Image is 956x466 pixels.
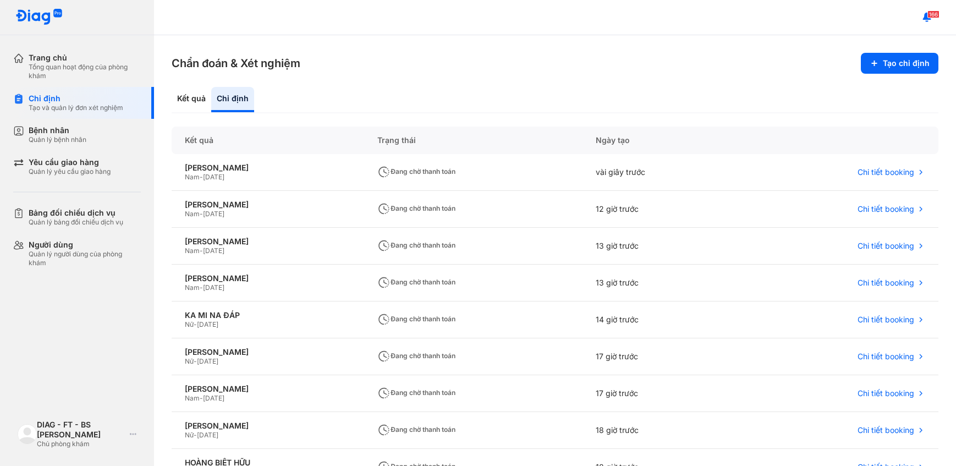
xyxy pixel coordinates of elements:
div: Chỉ định [211,87,254,112]
div: Yêu cầu giao hàng [29,157,111,167]
span: Đang chờ thanh toán [377,388,455,397]
div: Tổng quan hoạt động của phòng khám [29,63,141,80]
img: logo [18,424,37,443]
span: - [194,431,197,439]
span: [DATE] [197,431,218,439]
span: Nữ [185,431,194,439]
span: Chi tiết booking [858,167,914,177]
span: - [200,246,203,255]
div: Quản lý bảng đối chiếu dịch vụ [29,218,123,227]
div: 17 giờ trước [583,338,741,375]
span: - [200,283,203,292]
h3: Chẩn đoán & Xét nghiệm [172,56,300,71]
span: [DATE] [197,320,218,328]
div: [PERSON_NAME] [185,273,351,283]
div: [PERSON_NAME] [185,384,351,394]
span: - [194,357,197,365]
div: Kết quả [172,87,211,112]
div: Người dùng [29,240,141,250]
span: [DATE] [203,283,224,292]
span: [DATE] [197,357,218,365]
div: [PERSON_NAME] [185,237,351,246]
div: Quản lý bệnh nhân [29,135,86,144]
div: Bệnh nhân [29,125,86,135]
div: 12 giờ trước [583,191,741,228]
span: 166 [927,10,939,18]
span: Chi tiết booking [858,388,914,398]
span: Đang chờ thanh toán [377,425,455,434]
div: Trang chủ [29,53,141,63]
span: Nam [185,173,200,181]
span: - [200,173,203,181]
div: Chủ phòng khám [37,440,125,448]
span: Nữ [185,320,194,328]
div: [PERSON_NAME] [185,347,351,357]
div: Kết quả [172,127,364,154]
div: [PERSON_NAME] [185,163,351,173]
span: Nữ [185,357,194,365]
div: Quản lý người dùng của phòng khám [29,250,141,267]
div: [PERSON_NAME] [185,421,351,431]
span: Nam [185,394,200,402]
span: Đang chờ thanh toán [377,241,455,249]
span: - [200,394,203,402]
div: 17 giờ trước [583,375,741,412]
span: Chi tiết booking [858,241,914,251]
span: Chi tiết booking [858,204,914,214]
span: Chi tiết booking [858,278,914,288]
span: Đang chờ thanh toán [377,315,455,323]
span: Nam [185,210,200,218]
div: Quản lý yêu cầu giao hàng [29,167,111,176]
div: DIAG - FT - BS [PERSON_NAME] [37,420,125,440]
span: Đang chờ thanh toán [377,352,455,360]
div: vài giây trước [583,154,741,191]
img: logo [15,9,63,26]
span: Nam [185,283,200,292]
button: Tạo chỉ định [861,53,938,74]
span: Chi tiết booking [858,425,914,435]
span: [DATE] [203,246,224,255]
span: - [200,210,203,218]
span: [DATE] [203,210,224,218]
span: Chi tiết booking [858,352,914,361]
div: Tạo và quản lý đơn xét nghiệm [29,103,123,112]
div: [PERSON_NAME] [185,200,351,210]
div: Ngày tạo [583,127,741,154]
div: Trạng thái [364,127,583,154]
div: 18 giờ trước [583,412,741,449]
span: - [194,320,197,328]
span: Nam [185,246,200,255]
span: Chi tiết booking [858,315,914,325]
span: Đang chờ thanh toán [377,167,455,176]
span: [DATE] [203,394,224,402]
span: [DATE] [203,173,224,181]
div: KA MI NA ĐÁP [185,310,351,320]
div: 13 giờ trước [583,228,741,265]
div: 14 giờ trước [583,301,741,338]
div: 13 giờ trước [583,265,741,301]
div: Bảng đối chiếu dịch vụ [29,208,123,218]
span: Đang chờ thanh toán [377,204,455,212]
div: Chỉ định [29,94,123,103]
span: Đang chờ thanh toán [377,278,455,286]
